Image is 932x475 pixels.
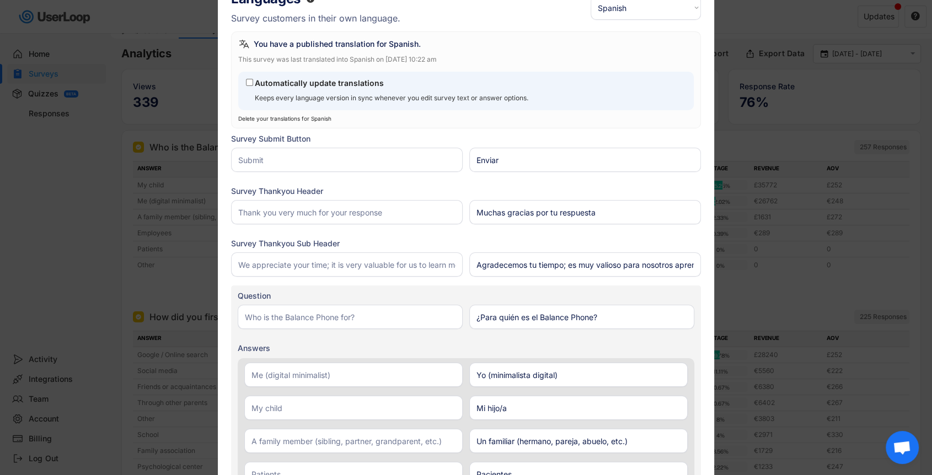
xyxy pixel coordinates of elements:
[238,55,694,63] div: This survey was last translated into Spanish on [DATE] 10:22 am
[255,94,710,102] div: Keeps every language version in sync whenever you edit survey text or answer options.
[231,237,340,249] div: Survey Thankyou Sub Header
[238,116,331,121] div: Delete your translations for Spanish
[886,431,919,464] div: Chat abierto
[231,185,323,197] div: Survey Thankyou Header
[231,133,310,144] div: Survey Submit Button
[255,78,384,88] label: Automatically update translations
[231,12,591,25] h6: Survey customers in their own language.
[238,342,270,354] div: Answers
[238,290,271,301] div: Question
[254,39,421,49] h6: You have a published translation for Spanish.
